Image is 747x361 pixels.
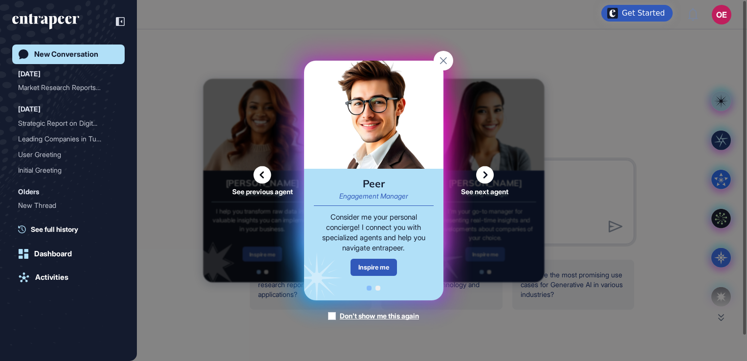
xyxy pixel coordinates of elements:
div: [DATE] [18,103,41,115]
a: Dashboard [12,244,125,264]
div: Dashboard [34,249,72,258]
div: New Thread [18,198,119,213]
div: Leading Companies in Turkey's Glassware Industry [18,131,119,147]
button: OE [712,5,731,24]
div: Don't show me this again [340,311,419,321]
span: See next agent [461,188,508,195]
div: Market Research Reports on Generative AI Trends [18,80,119,95]
div: Consider me your personal concierge! I connect you with specialized agents and help you navigate ... [314,212,434,253]
div: User Greeting [18,147,111,162]
span: See previous agent [232,188,293,195]
div: Peer [363,179,385,189]
div: User Greeting [18,147,119,162]
div: Activities [35,273,68,282]
div: Market Research Reports o... [18,80,111,95]
img: launcher-image-alternative-text [607,8,618,19]
a: New Conversation [12,45,125,64]
div: Inspire me [351,259,397,276]
div: Initial Greeting [18,162,119,178]
div: New Thread [18,198,111,213]
div: Get Started [622,8,665,18]
div: Initial Greeting [18,162,111,178]
a: See full history [18,224,125,234]
div: Engagement Manager [339,193,408,200]
div: Open Get Started checklist [601,5,673,22]
div: Leading Companies in Turk... [18,131,111,147]
div: entrapeer-logo [12,14,79,29]
a: Activities [12,268,125,287]
div: New Conversation [34,50,98,59]
span: See full history [31,224,78,234]
img: peer-card.png [304,61,443,169]
div: [DATE] [18,68,41,80]
div: Strategic Report on Digitalization and Automation in Manufacturing Industry [18,115,119,131]
div: Strategic Report on Digit... [18,115,111,131]
div: Olders [18,186,39,198]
